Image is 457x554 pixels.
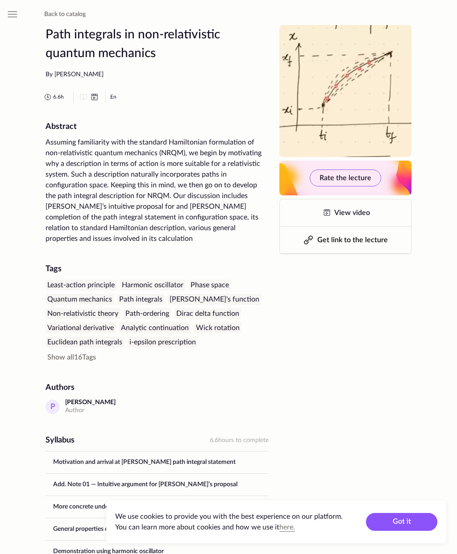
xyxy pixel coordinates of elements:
div: Wick rotation [194,322,241,333]
span: hours to complete [218,437,269,443]
div: Assuming familiarity with the standard Hamiltonian formulation of non-relativistic quantum mechan... [46,137,269,244]
a: General properties of path integral [46,518,268,540]
div: Author [65,406,116,415]
a: here. [279,524,295,531]
a: View video [280,199,411,226]
h2: Abstract [46,122,269,132]
span: Get link to the lecture [317,236,388,244]
div: Least-action principle [46,280,116,290]
div: Harmonic oscillator [120,280,185,290]
button: Show all16Tags [46,352,98,363]
div: [PERSON_NAME] [65,398,116,406]
div: Syllabus [46,435,75,446]
div: Euclidean path integrals [46,337,124,347]
div: Variational derivative [46,322,116,333]
button: Rate the lecture [310,170,381,186]
div: Tags [46,264,269,274]
span: 6.6 h [53,93,64,101]
div: [PERSON_NAME]'s function [168,294,261,305]
abbr: English [110,94,116,99]
div: i-epsilon prescription [128,337,198,347]
span: Show all [47,354,74,361]
div: Dirac delta function [174,308,241,319]
span: Back to catalog [44,11,86,17]
div: By [PERSON_NAME] [46,70,269,79]
div: Non-relativistic theory [46,308,120,319]
h1: Path integrals in non-relativistic quantum mechanics [46,25,269,62]
a: Motivation and arrival at [PERSON_NAME] path integral statement [46,451,268,473]
a: Add. Note 01 — Intuitive argument for [PERSON_NAME]’s proposal [46,474,268,495]
div: P [46,400,60,414]
div: 6.6 [210,435,269,446]
div: Phase space [189,280,231,290]
div: Path-ordering [124,308,171,319]
button: Get link to the lecture [280,227,411,253]
span: View video [334,209,370,216]
span: We use cookies to provide you with the best experience on our platform. You can learn more about ... [115,513,343,531]
div: Authors [46,382,269,393]
button: Got it [366,513,437,531]
div: Analytic continuation [119,322,191,333]
button: Back to catalog [44,9,86,20]
a: More concrete understanding of path integral [46,496,268,517]
span: Tags [82,354,96,361]
span: 16 [47,354,96,361]
div: Path integrals [117,294,164,305]
div: Quantum mechanics [46,294,114,305]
